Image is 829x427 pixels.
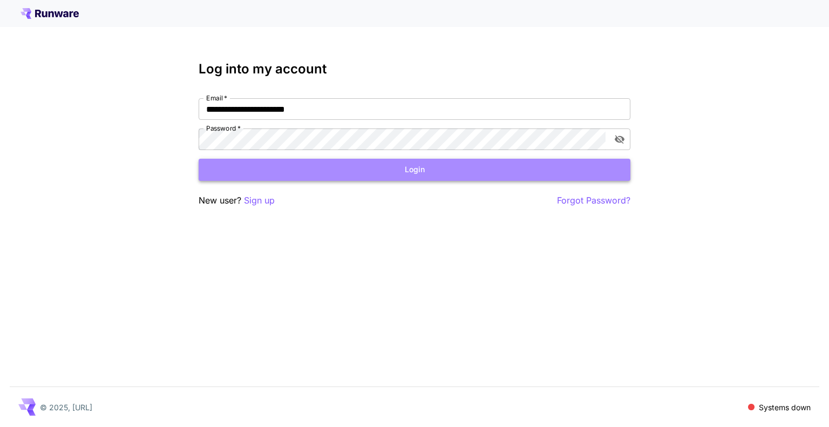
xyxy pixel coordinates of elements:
[610,130,629,149] button: toggle password visibility
[244,194,275,207] button: Sign up
[199,194,275,207] p: New user?
[40,402,92,413] p: © 2025, [URL]
[199,62,630,77] h3: Log into my account
[557,194,630,207] button: Forgot Password?
[759,402,811,413] p: Systems down
[206,93,227,103] label: Email
[199,159,630,181] button: Login
[206,124,241,133] label: Password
